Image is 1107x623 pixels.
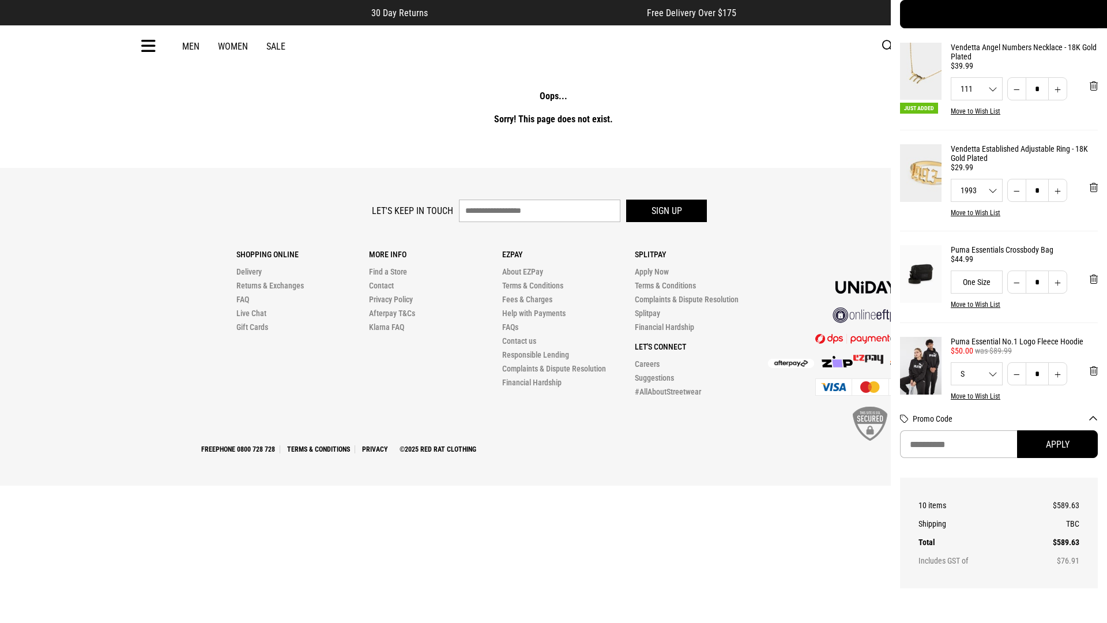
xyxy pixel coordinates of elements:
[951,209,1000,217] button: Move to Wish List
[768,359,814,368] img: Afterpay
[1007,271,1026,294] button: Decrease quantity
[218,41,248,52] a: Women
[1007,77,1026,100] button: Decrease quantity
[815,333,925,344] img: DPS
[900,337,942,394] img: Puma Essential No.1 Logo Fleece Hoodie
[890,360,936,366] img: Splitpay
[540,91,567,102] strong: Oops...
[197,445,280,453] a: Freephone 0800 728 728
[951,392,1000,400] button: Move to Wish List
[900,602,1098,614] iframe: Customer reviews powered by Trustpilot
[502,350,569,359] a: Responsible Lending
[626,200,707,222] button: Sign up
[815,378,925,396] img: Cards
[1007,179,1026,202] button: Decrease quantity
[502,378,562,387] a: Financial Hardship
[1026,271,1049,294] input: Quantity
[371,7,428,18] span: 30 Day Returns
[266,41,285,52] a: Sale
[502,322,518,332] a: FAQs
[951,163,1098,172] div: $29.99
[635,281,696,290] a: Terms & Conditions
[1026,362,1049,385] input: Quantity
[1026,77,1049,100] input: Quantity
[951,370,1002,378] span: S
[951,107,1000,115] button: Move to Wish List
[236,250,369,259] p: Shopping Online
[918,551,1023,570] th: Includes GST of
[236,267,262,276] a: Delivery
[853,355,883,364] img: Splitpay
[1080,265,1107,294] button: 'Remove from cart
[1023,551,1079,570] td: $76.91
[1080,356,1107,385] button: 'Remove from cart
[635,387,701,396] a: #AllAboutStreetwear
[1048,271,1067,294] button: Increase quantity
[900,430,1017,458] input: Promo Code
[395,445,481,453] a: ©2025 Red Rat Clothing
[900,43,942,100] img: Vendetta Angel Numbers Necklace - 18K Gold Plated
[900,103,938,114] span: Just Added
[502,295,552,304] a: Fees & Charges
[1048,362,1067,385] button: Increase quantity
[951,61,1098,70] div: $39.99
[635,267,669,276] a: Apply Now
[900,144,942,201] img: Vendetta Established Adjustable Ring - 18K Gold Plated
[635,309,660,318] a: Splitpay
[951,271,1003,294] div: One Size
[635,342,767,351] p: Let's Connect
[635,373,674,382] a: Suggestions
[1048,179,1067,202] button: Increase quantity
[1023,533,1079,551] td: $589.63
[1080,72,1107,100] button: 'Remove from cart
[918,515,1023,533] th: Shipping
[236,281,304,290] a: Returns & Exchanges
[502,336,536,346] a: Contact us
[1023,496,1079,515] td: $589.63
[502,281,563,290] a: Terms & Conditions
[635,250,767,259] p: Splitpay
[502,364,606,373] a: Complaints & Dispute Resolution
[369,309,415,318] a: Afterpay T&Cs
[1007,362,1026,385] button: Decrease quantity
[913,414,1098,423] button: Promo Code
[369,267,407,276] a: Find a Store
[283,445,355,453] a: Terms & Conditions
[951,43,1098,61] a: Vendetta Angel Numbers Necklace - 18K Gold Plated
[1080,173,1107,202] button: 'Remove from cart
[372,205,453,216] label: Let's keep in touch
[1026,179,1049,202] input: Quantity
[502,309,566,318] a: Help with Payments
[236,322,268,332] a: Gift Cards
[951,254,1098,264] div: $44.99
[951,346,973,355] span: $50.00
[900,245,942,302] img: Puma Essentials Crossbody Bag
[1048,77,1067,100] button: Increase quantity
[236,309,266,318] a: Live Chat
[647,7,736,18] span: Free Delivery Over $175
[1023,515,1079,533] td: TBC
[369,295,413,304] a: Privacy Policy
[835,281,905,294] img: Unidays
[951,245,1098,254] a: Puma Essentials Crossbody Bag
[951,144,1098,163] a: Vendetta Established Adjustable Ring - 18K Gold Plated
[502,267,543,276] a: About EZPay
[951,337,1098,346] a: Puma Essential No.1 Logo Fleece Hoodie
[182,41,199,52] a: Men
[918,533,1023,551] th: Total
[369,322,404,332] a: Klarna FAQ
[951,186,1002,194] span: 1993
[1017,430,1098,458] button: Apply
[517,37,593,55] img: Redrat logo
[951,301,1000,309] button: Move to Wish List
[975,346,1012,355] span: was $89.99
[833,307,908,323] img: online eftpos
[494,114,613,125] strong: Sorry! This page does not exist.
[635,359,660,369] a: Careers
[369,250,502,259] p: More Info
[451,7,624,18] iframe: Customer reviews powered by Trustpilot
[853,407,887,441] img: SSL
[821,356,853,367] img: Zip
[236,295,249,304] a: FAQ
[502,250,635,259] p: Ezpay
